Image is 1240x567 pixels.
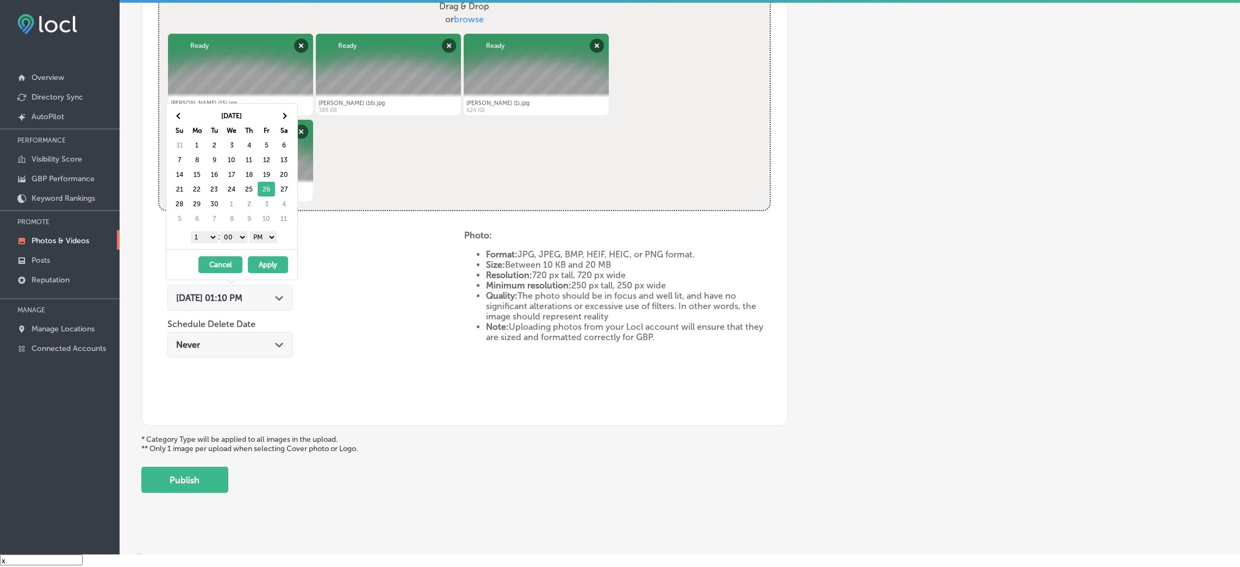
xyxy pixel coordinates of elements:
[223,152,240,167] td: 10
[258,196,275,211] td: 3
[240,182,258,196] td: 25
[258,152,275,167] td: 12
[32,93,83,102] p: Directory Sync
[223,138,240,152] td: 3
[188,152,205,167] td: 8
[32,275,70,285] p: Reputation
[240,152,258,167] td: 11
[275,167,292,182] td: 20
[486,270,770,280] li: 720 px tall, 720 px wide
[486,270,532,280] strong: Resolution:
[223,211,240,226] td: 8
[32,73,64,82] p: Overview
[258,211,275,226] td: 10
[171,123,188,138] th: Su
[32,236,89,245] p: Photos & Videos
[223,196,240,211] td: 1
[275,123,292,138] th: Sa
[205,211,223,226] td: 7
[240,138,258,152] td: 4
[32,174,95,183] p: GBP Performance
[486,322,509,332] strong: Note:
[454,14,484,24] span: browse
[260,553,302,567] a: Terms of Use
[171,152,188,167] td: 7
[275,211,292,226] td: 11
[32,155,82,164] p: Visibility Score
[486,249,518,260] strong: Format:
[145,553,252,562] p: Locl, Inc. 2025 all rights reserved.
[176,340,200,350] span: Never
[188,182,205,196] td: 22
[176,293,242,303] span: [DATE] 01:10 PM
[205,152,223,167] td: 9
[198,256,242,273] button: Cancel
[32,112,64,121] p: AutoPilot
[171,229,297,245] div: :
[258,123,275,138] th: Fr
[240,196,258,211] td: 2
[32,256,50,265] p: Posts
[188,211,205,226] td: 6
[258,167,275,182] td: 19
[205,123,223,138] th: Tu
[171,211,188,226] td: 5
[32,324,95,334] p: Manage Locations
[188,167,205,182] td: 15
[486,260,770,270] li: Between 10 KB and 20 MB
[275,182,292,196] td: 27
[32,344,106,353] p: Connected Accounts
[240,167,258,182] td: 18
[223,182,240,196] td: 24
[486,322,770,342] li: Uploading photos from your Locl account will ensure that they are sized and formatted correctly f...
[486,280,571,291] strong: Minimum resolution:
[205,167,223,182] td: 16
[486,280,770,291] li: 250 px tall, 250 px wide
[258,138,275,152] td: 5
[171,182,188,196] td: 21
[464,230,492,241] strong: Photo:
[188,196,205,211] td: 29
[188,123,205,138] th: Mo
[275,196,292,211] td: 4
[171,138,188,152] td: 31
[223,167,240,182] td: 17
[17,14,77,34] img: fda3e92497d09a02dc62c9cd864e3231.png
[486,249,770,260] li: JPG, JPEG, BMP, HEIF, HEIC, or PNG format.
[486,291,518,301] strong: Quality:
[486,291,770,322] li: The photo should be in focus and well lit, and have no significant alterations or excessive use o...
[171,196,188,211] td: 28
[240,123,258,138] th: Th
[205,196,223,211] td: 30
[486,260,505,270] strong: Size:
[240,211,258,226] td: 9
[275,138,292,152] td: 6
[258,182,275,196] td: 26
[248,256,288,273] button: Apply
[188,138,205,152] td: 1
[205,182,223,196] td: 23
[223,123,240,138] th: We
[141,435,1218,453] p: * Category Type will be applied to all images in the upload. ** Only 1 image per upload when sele...
[171,167,188,182] td: 14
[275,152,292,167] td: 13
[188,108,275,123] th: [DATE]
[141,467,228,493] button: Publish
[32,194,95,203] p: Keyword Rankings
[310,553,356,567] a: Privacy Policy
[205,138,223,152] td: 2
[167,319,256,329] label: Schedule Delete Date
